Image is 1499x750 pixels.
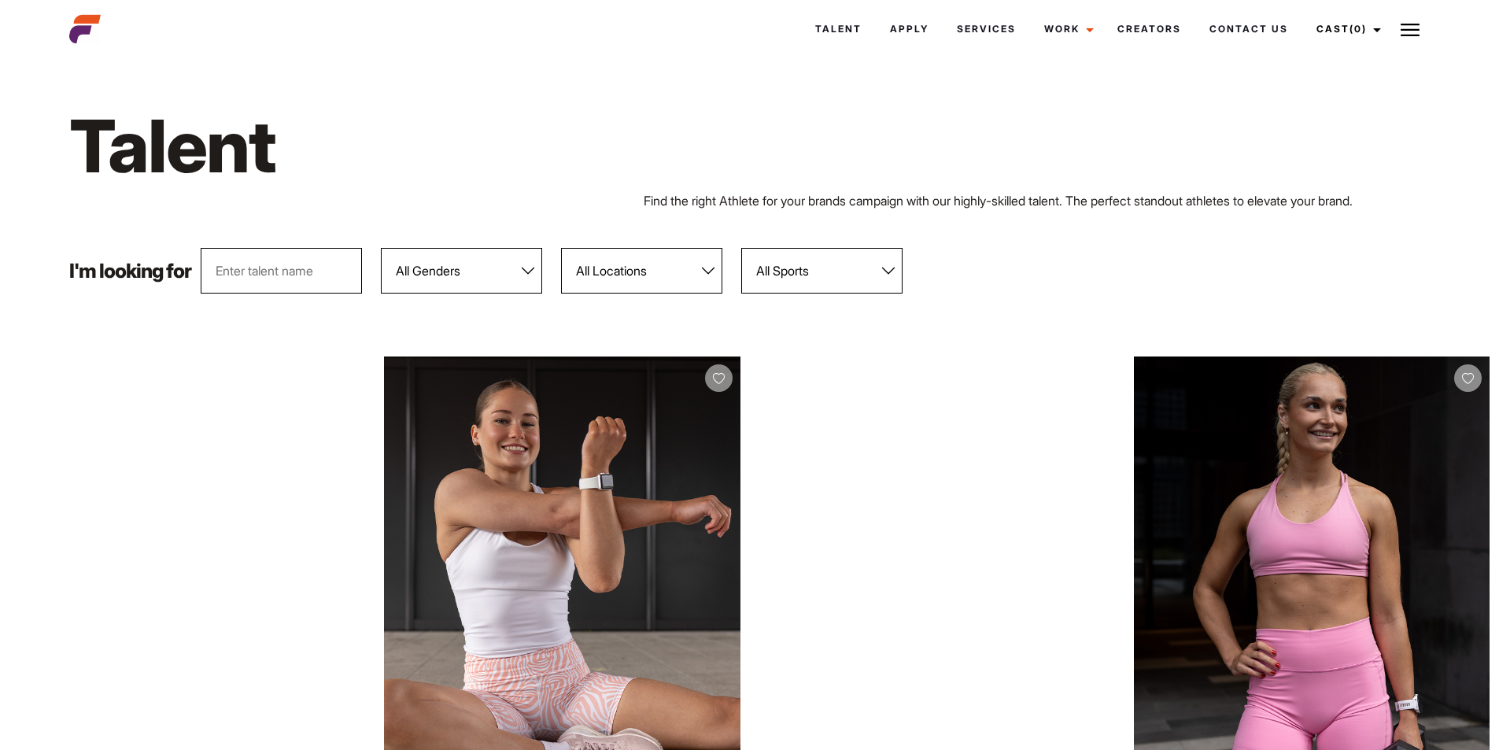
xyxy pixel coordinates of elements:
[644,191,1429,210] p: Find the right Athlete for your brands campaign with our highly-skilled talent. The perfect stand...
[1349,23,1367,35] span: (0)
[1103,8,1195,50] a: Creators
[69,101,855,191] h1: Talent
[1302,8,1390,50] a: Cast(0)
[1030,8,1103,50] a: Work
[69,261,191,281] p: I'm looking for
[69,13,101,45] img: cropped-aefm-brand-fav-22-square.png
[201,248,362,294] input: Enter talent name
[1195,8,1302,50] a: Contact Us
[1401,20,1420,39] img: Burger icon
[801,8,876,50] a: Talent
[943,8,1030,50] a: Services
[876,8,943,50] a: Apply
